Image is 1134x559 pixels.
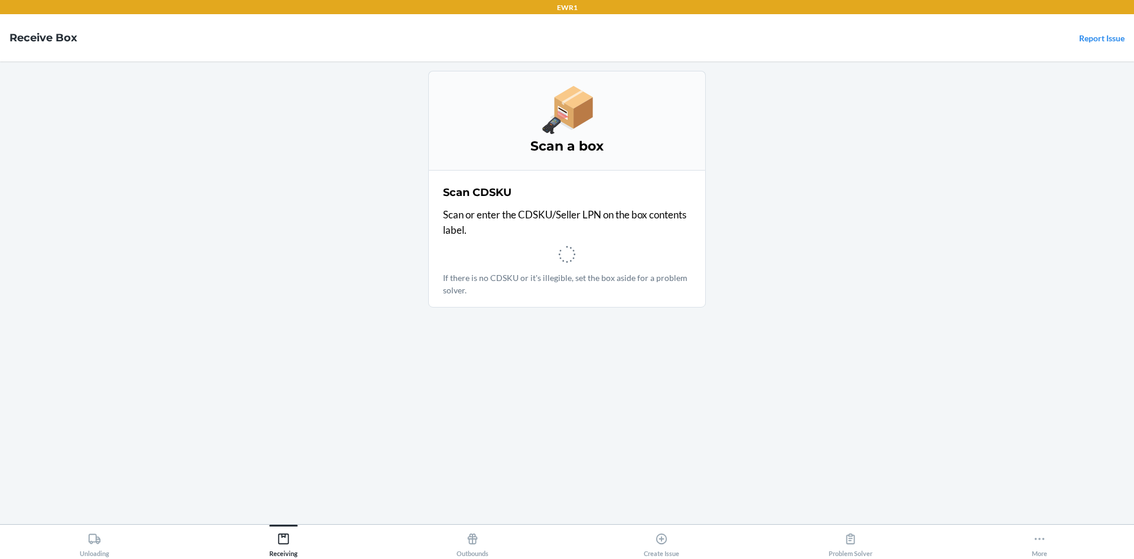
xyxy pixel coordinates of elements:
div: More [1032,528,1047,557]
p: Scan or enter the CDSKU/Seller LPN on the box contents label. [443,207,691,237]
button: Create Issue [567,525,756,557]
h2: Scan CDSKU [443,185,511,200]
button: More [945,525,1134,557]
button: Problem Solver [756,525,945,557]
p: If there is no CDSKU or it's illegible, set the box aside for a problem solver. [443,272,691,296]
div: Outbounds [457,528,488,557]
button: Receiving [189,525,378,557]
div: Create Issue [644,528,679,557]
button: Outbounds [378,525,567,557]
div: Unloading [80,528,109,557]
div: Receiving [269,528,298,557]
h3: Scan a box [443,137,691,156]
h4: Receive Box [9,30,77,45]
a: Report Issue [1079,33,1125,43]
p: EWR1 [557,2,578,13]
div: Problem Solver [829,528,872,557]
